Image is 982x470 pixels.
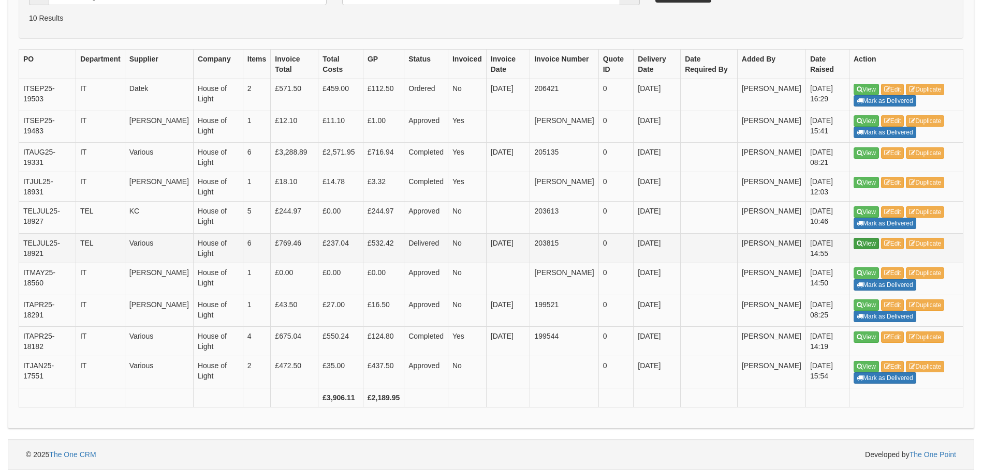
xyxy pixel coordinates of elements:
th: Date Raised [805,50,849,79]
td: [PERSON_NAME] [737,263,805,295]
td: 0 [598,202,634,234]
td: 203815 [530,234,598,263]
td: £43.50 [271,295,318,327]
td: £0.00 [271,263,318,295]
td: IT [76,79,125,111]
td: £3,288.89 [271,143,318,172]
a: Duplicate [906,147,944,159]
th: PO [19,50,76,79]
a: Duplicate [906,177,944,188]
th: Department [76,50,125,79]
td: [DATE] 14:55 [805,234,849,263]
td: House of Light [193,263,243,295]
td: ITSEP25-19503 [19,79,76,111]
td: £244.97 [271,202,318,234]
td: House of Light [193,356,243,388]
td: [DATE] 14:19 [805,327,849,356]
a: Edit [881,331,904,343]
td: [PERSON_NAME] [737,295,805,327]
th: Invoice Number [530,50,598,79]
td: ITMAY25-18560 [19,263,76,295]
td: IT [76,356,125,388]
td: Various [125,143,193,172]
span: Developed by [865,449,956,460]
td: [PERSON_NAME] [125,263,193,295]
td: [DATE] [634,295,681,327]
td: Various [125,234,193,263]
td: No [448,202,486,234]
td: KC [125,202,193,234]
td: No [448,79,486,111]
a: Duplicate [906,115,944,127]
th: £3,906.11 [318,388,363,407]
td: 1 [243,263,271,295]
td: IT [76,143,125,172]
td: Completed [404,327,448,356]
td: £112.50 [363,79,404,111]
td: ITJUL25-18931 [19,172,76,202]
td: £18.10 [271,172,318,202]
td: £27.00 [318,295,363,327]
td: Yes [448,172,486,202]
a: Mark as Delivered [854,218,916,229]
td: £769.46 [271,234,318,263]
td: [DATE] [486,79,530,111]
a: Duplicate [906,361,944,372]
a: Edit [881,147,904,159]
td: £716.94 [363,143,404,172]
td: [DATE] [634,111,681,143]
td: £550.24 [318,327,363,356]
th: Date Required By [681,50,738,79]
td: Yes [448,111,486,143]
td: [DATE] 14:50 [805,263,849,295]
th: Invoice Date [486,50,530,79]
td: IT [76,295,125,327]
td: £675.04 [271,327,318,356]
td: Completed [404,143,448,172]
td: £0.00 [318,202,363,234]
a: Edit [881,238,904,249]
td: House of Light [193,143,243,172]
td: [PERSON_NAME] [737,234,805,263]
td: Various [125,356,193,388]
td: [PERSON_NAME] [530,111,598,143]
td: No [448,234,486,263]
td: 205135 [530,143,598,172]
td: £237.04 [318,234,363,263]
td: Approved [404,356,448,388]
td: 0 [598,295,634,327]
td: £459.00 [318,79,363,111]
a: View [854,177,879,188]
td: [PERSON_NAME] [125,295,193,327]
a: Duplicate [906,267,944,279]
td: 4 [243,327,271,356]
td: 1 [243,172,271,202]
td: [PERSON_NAME] [737,111,805,143]
a: Duplicate [906,206,944,218]
th: Delivery Date [634,50,681,79]
th: Items [243,50,271,79]
a: View [854,238,879,249]
td: [DATE] 08:21 [805,143,849,172]
td: [DATE] [634,143,681,172]
td: [DATE] [486,234,530,263]
td: £437.50 [363,356,404,388]
a: Edit [881,299,904,311]
td: TELJUL25-18927 [19,202,76,234]
td: Approved [404,263,448,295]
a: Mark as Delivered [854,311,916,322]
td: [PERSON_NAME] [530,263,598,295]
td: [DATE] [634,327,681,356]
td: Approved [404,295,448,327]
p: 10 Results [29,13,953,23]
a: Mark as Delivered [854,127,916,138]
td: [DATE] 16:29 [805,79,849,111]
a: View [854,84,879,95]
td: [DATE] 15:54 [805,356,849,388]
a: Edit [881,84,904,95]
td: 203613 [530,202,598,234]
td: 0 [598,356,634,388]
a: Duplicate [906,84,944,95]
td: [PERSON_NAME] [737,327,805,356]
td: ITSEP25-19483 [19,111,76,143]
